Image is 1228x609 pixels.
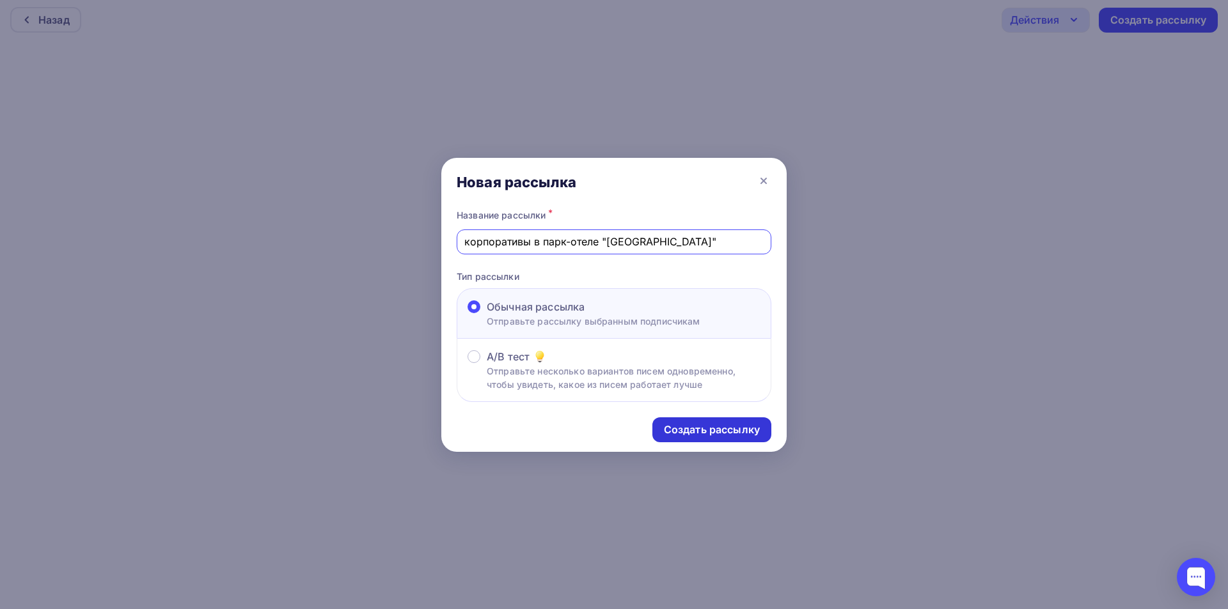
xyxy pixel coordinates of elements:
[487,299,585,314] span: Обычная рассылка
[464,234,764,249] input: Придумайте название рассылки
[457,206,771,224] div: Название рассылки
[487,349,530,364] span: A/B тест
[487,314,700,328] p: Отправьте рассылку выбранным подписчикам
[457,270,771,283] p: Тип рассылки
[487,364,760,391] p: Отправьте несколько вариантов писем одновременно, чтобы увидеть, какое из писем работает лучше
[664,422,760,437] div: Создать рассылку
[457,173,576,191] div: Новая рассылка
